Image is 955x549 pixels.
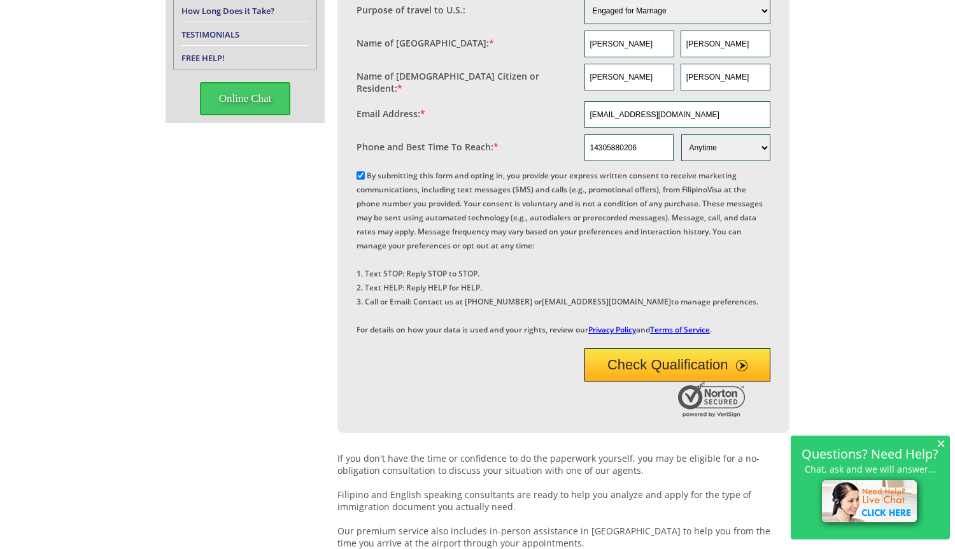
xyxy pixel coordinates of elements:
label: Name of [GEOGRAPHIC_DATA]: [357,37,494,49]
h2: Questions? Need Help? [797,448,944,459]
label: Email Address: [357,108,425,120]
input: First Name [584,31,674,57]
a: Terms of Service [650,324,710,335]
span: Online Chat [200,82,291,115]
a: FREE HELP! [181,52,225,64]
input: Last Name [681,31,770,57]
a: How Long Does it Take? [181,5,274,17]
p: Chat, ask and we will answer... [797,464,944,474]
select: Phone and Best Reach Time are required. [681,134,770,161]
img: live-chat-icon.png [816,474,925,531]
img: Norton Secured [678,381,748,417]
input: Email Address [584,101,771,128]
label: By submitting this form and opting in, you provide your express written consent to receive market... [357,170,763,335]
p: If you don't have the time or confidence to do the paperwork yourself, you may be eligible for a ... [337,452,789,549]
input: First Name [584,64,674,90]
a: Privacy Policy [588,324,636,335]
button: Check Qualification [584,348,771,381]
input: By submitting this form and opting in, you provide your express written consent to receive market... [357,171,365,180]
input: Last Name [681,64,770,90]
a: TESTIMONIALS [181,29,239,40]
label: Purpose of travel to U.S.: [357,4,465,16]
span: × [937,438,945,448]
label: Name of [DEMOGRAPHIC_DATA] Citizen or Resident: [357,70,572,94]
input: Phone [584,134,674,161]
label: Phone and Best Time To Reach: [357,141,499,153]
